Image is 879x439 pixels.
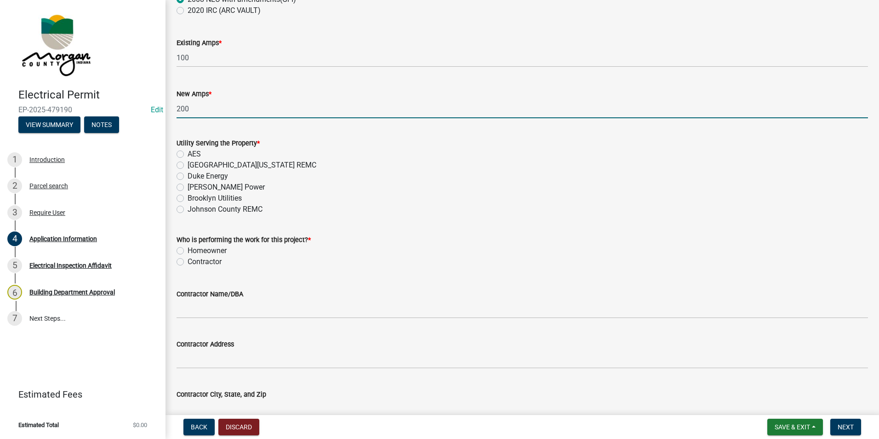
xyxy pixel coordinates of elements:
[188,193,242,204] label: Brooklyn Utilities
[133,422,147,428] span: $0.00
[18,121,80,129] wm-modal-confirm: Summary
[188,160,316,171] label: [GEOGRAPHIC_DATA][US_STATE] REMC
[767,419,823,435] button: Save & Exit
[177,140,260,147] label: Utility Serving the Property
[177,237,311,243] label: Who is performing the work for this project?
[29,262,112,269] div: Electrical Inspection Affidavit
[84,116,119,133] button: Notes
[188,182,265,193] label: [PERSON_NAME] Power
[151,105,163,114] wm-modal-confirm: Edit Application Number
[29,183,68,189] div: Parcel search
[188,149,201,160] label: AES
[218,419,259,435] button: Discard
[29,209,65,216] div: Require User
[18,105,147,114] span: EP-2025-479190
[7,205,22,220] div: 3
[838,423,854,431] span: Next
[183,419,215,435] button: Back
[7,285,22,300] div: 6
[7,385,151,404] a: Estimated Fees
[177,341,234,348] label: Contractor Address
[18,422,59,428] span: Estimated Total
[18,116,80,133] button: View Summary
[188,204,263,215] label: Johnson County REMC
[18,10,92,79] img: Morgan County, Indiana
[188,256,222,267] label: Contractor
[177,40,222,46] label: Existing Amps
[7,179,22,193] div: 2
[830,419,861,435] button: Next
[177,91,211,98] label: New Amps
[29,156,65,163] div: Introduction
[7,152,22,167] div: 1
[18,88,158,102] h4: Electrical Permit
[188,171,228,182] label: Duke Energy
[84,121,119,129] wm-modal-confirm: Notes
[7,231,22,246] div: 4
[188,5,261,16] label: 2020 IRC (ARC VAULT)
[188,245,227,256] label: Homeowner
[177,291,243,298] label: Contractor Name/DBA
[177,392,266,398] label: Contractor City, State, and Zip
[7,311,22,326] div: 7
[191,423,207,431] span: Back
[29,236,97,242] div: Application Information
[151,105,163,114] a: Edit
[7,258,22,273] div: 5
[29,289,115,295] div: Building Department Approval
[775,423,810,431] span: Save & Exit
